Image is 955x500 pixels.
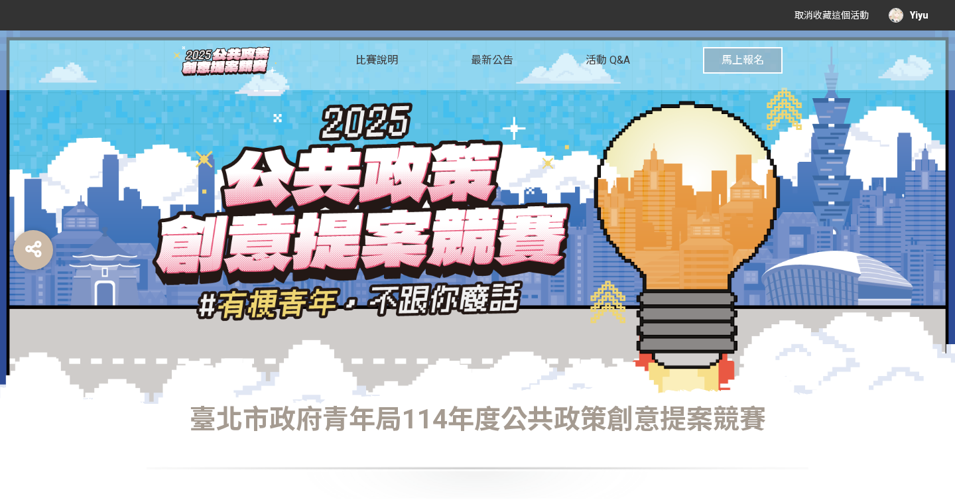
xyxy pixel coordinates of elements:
[471,54,513,66] span: 最新公告
[586,31,630,90] a: 活動 Q&A
[586,54,630,66] span: 活動 Q&A
[355,31,398,90] a: 比賽說明
[172,44,279,78] img: 臺北市政府青年局114年度公共政策創意提案競賽
[722,54,764,66] span: 馬上報名
[471,31,513,90] a: 最新公告
[355,54,398,66] span: 比賽說明
[703,47,783,74] button: 馬上報名
[795,10,869,21] span: 取消收藏這個活動
[146,404,809,436] h1: 臺北市政府青年局114年度公共政策創意提案競賽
